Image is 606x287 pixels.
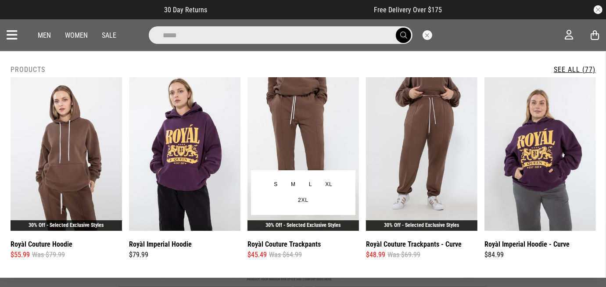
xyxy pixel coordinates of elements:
button: XL [319,177,339,193]
span: Was $64.99 [269,250,302,260]
span: $48.99 [366,250,385,260]
img: Royàl Couture Trackpants in Brown [247,77,359,231]
a: Men [38,31,51,39]
button: S [267,177,284,193]
img: Royàl Imperial Hoodie in Purple [129,77,240,231]
h2: Products [11,65,45,74]
a: 30% Off - Selected Exclusive Styles [384,222,459,228]
a: Royàl Imperial Hoodie - Curve [484,239,570,250]
a: See All (77) [554,65,595,74]
img: Royàl Imperial Hoodie - Curve in Purple [484,77,596,231]
span: Free Delivery Over $175 [374,6,442,14]
a: Sale [102,31,116,39]
a: 30% Off - Selected Exclusive Styles [29,222,104,228]
a: Royàl Couture Trackpants - Curve [366,239,462,250]
a: Royàl Imperial Hoodie [129,239,192,250]
span: 30 Day Returns [164,6,207,14]
div: $84.99 [484,250,596,260]
span: Was $79.99 [32,250,65,260]
a: Royàl Couture Trackpants [247,239,321,250]
button: M [284,177,302,193]
span: $45.49 [247,250,267,260]
button: Open LiveChat chat widget [7,4,33,30]
a: 30% Off - Selected Exclusive Styles [266,222,341,228]
span: $55.99 [11,250,30,260]
div: $79.99 [129,250,240,260]
a: Women [65,31,88,39]
span: Was $69.99 [387,250,420,260]
a: Royàl Couture Hoodie [11,239,72,250]
img: Royàl Couture Hoodie in Brown [11,77,122,231]
button: L [302,177,319,193]
iframe: Customer reviews powered by Trustpilot [225,5,356,14]
button: Close search [423,30,432,40]
img: Royàl Couture Trackpants - Curve in Brown [366,77,477,231]
button: 2XL [291,193,315,208]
